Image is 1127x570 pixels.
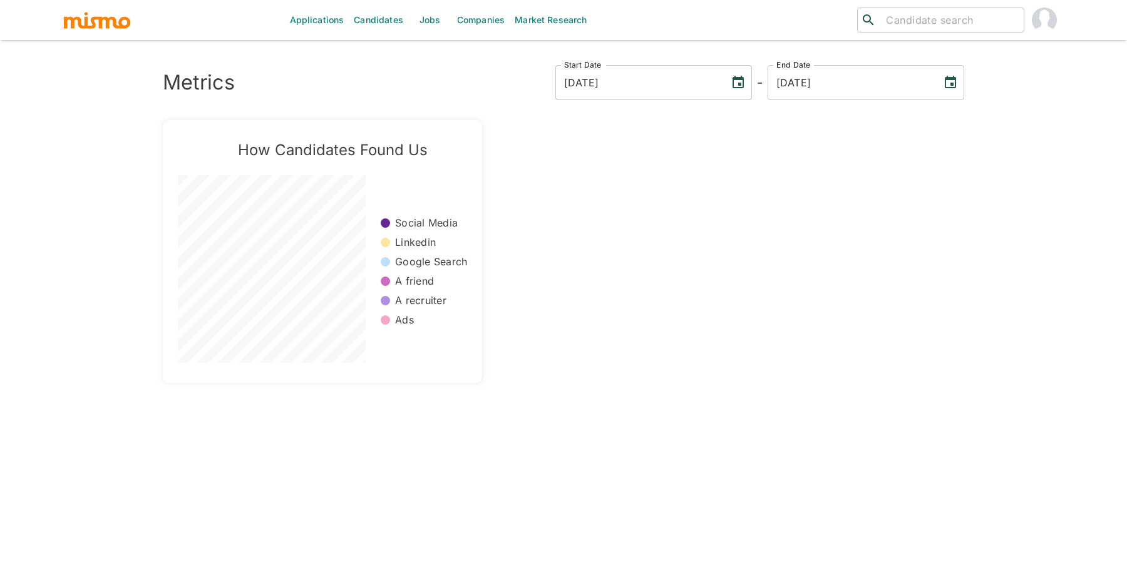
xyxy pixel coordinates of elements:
[881,11,1019,29] input: Candidate search
[395,255,467,269] p: Google Search
[395,313,414,327] p: Ads
[768,65,933,100] input: MM/DD/YYYY
[395,274,434,288] p: A friend
[726,70,751,95] button: Choose date, selected date is Sep 23, 2022
[555,65,721,100] input: MM/DD/YYYY
[776,59,810,70] label: End Date
[198,140,467,160] h5: How Candidates Found Us
[163,71,235,94] h3: Metrics
[564,59,602,70] label: Start Date
[395,293,446,308] p: A recruiter
[938,70,963,95] button: Choose date, selected date is Sep 23, 2025
[1032,8,1057,33] img: Daniela Zito
[395,235,436,250] p: Linkedin
[757,73,763,93] h6: -
[395,216,458,230] p: Social Media
[63,11,131,29] img: logo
